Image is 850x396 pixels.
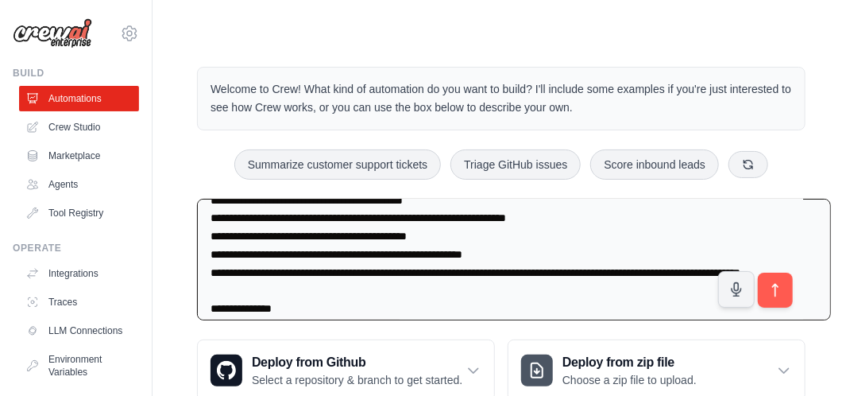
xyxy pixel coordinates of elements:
a: Traces [19,289,139,315]
button: Summarize customer support tickets [234,149,441,180]
a: Integrations [19,261,139,286]
a: Automations [19,86,139,111]
a: Environment Variables [19,347,139,385]
a: Tool Registry [19,200,139,226]
a: Agents [19,172,139,197]
div: Operate [13,242,139,254]
button: Score inbound leads [590,149,719,180]
p: Choose a zip file to upload. [562,372,697,388]
h3: Deploy from Github [252,353,462,372]
h3: Deploy from zip file [562,353,697,372]
a: LLM Connections [19,318,139,344]
a: Crew Studio [19,115,139,140]
button: Triage GitHub issues [450,149,581,180]
div: Build [13,67,139,80]
iframe: Chat Widget [771,320,850,396]
p: Welcome to Crew! What kind of automation do you want to build? I'll include some examples if you'... [211,80,792,117]
p: Select a repository & branch to get started. [252,372,462,388]
img: Logo [13,18,92,49]
a: Marketplace [19,143,139,169]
